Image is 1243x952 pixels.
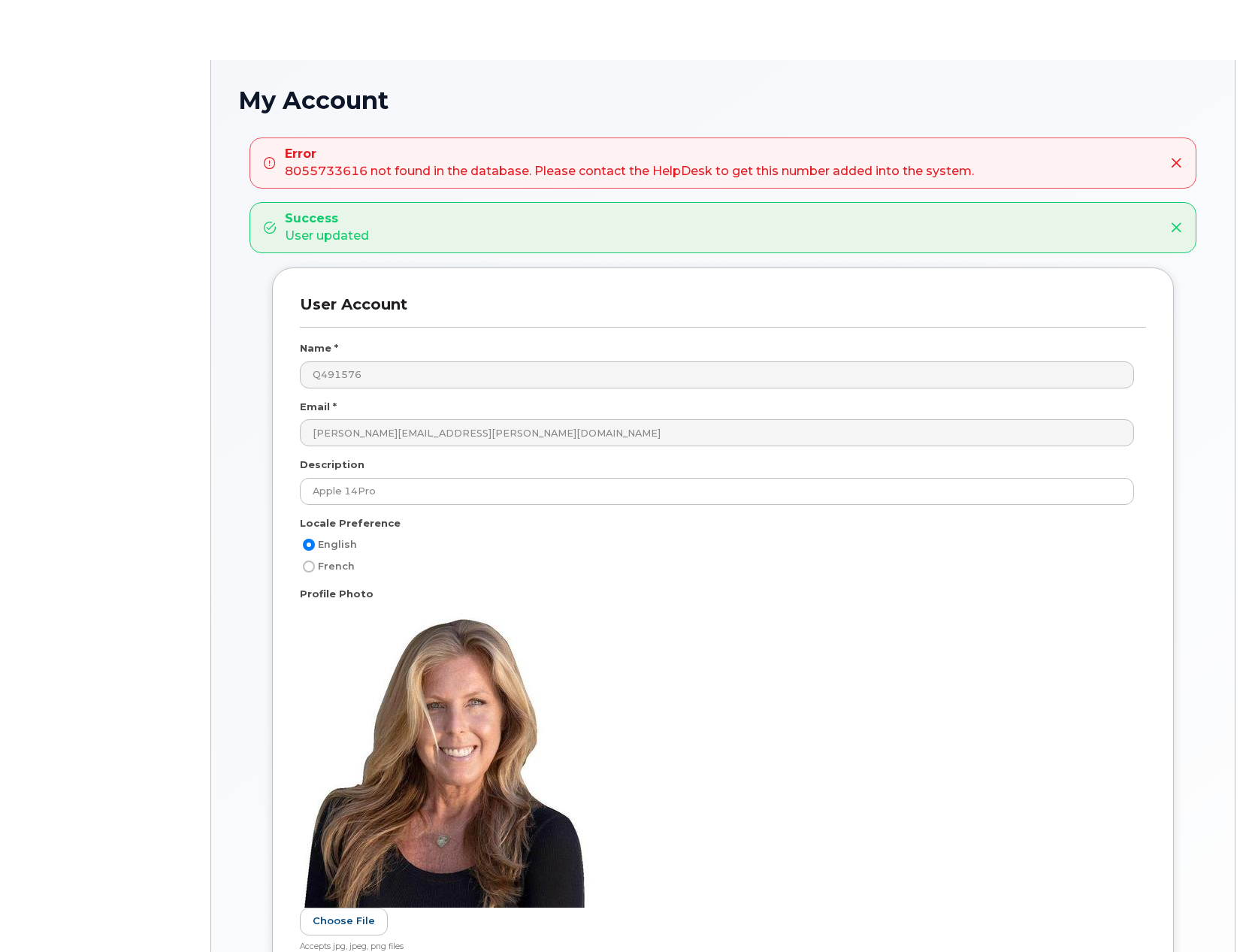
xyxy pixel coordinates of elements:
input: French [303,561,315,573]
label: Email * [300,400,337,414]
h3: User Account [300,295,1146,328]
h1: My Account [238,87,1208,113]
strong: Error [285,146,974,163]
span: French [318,561,355,572]
div: User updated [285,210,369,245]
div: 8055733616 not found in the database. Please contact the HelpDesk to get this number added into t... [285,146,974,180]
label: Description [300,458,364,472]
label: Locale Preference [300,516,401,530]
label: Choose File [300,908,388,935]
img: profile.jpg [300,607,600,908]
strong: Success [285,210,369,228]
input: English [303,539,315,551]
span: English [318,539,357,550]
label: Name * [300,341,338,355]
label: Profile Photo [300,587,374,601]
